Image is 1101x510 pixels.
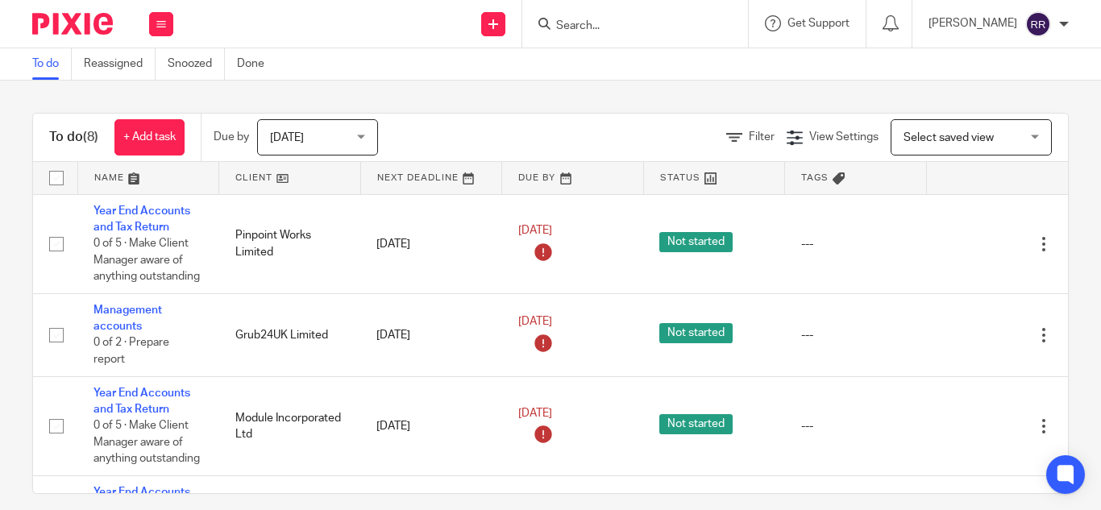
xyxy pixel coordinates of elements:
[168,48,225,80] a: Snoozed
[93,238,200,282] span: 0 of 5 · Make Client Manager aware of anything outstanding
[49,129,98,146] h1: To do
[219,194,361,293] td: Pinpoint Works Limited
[83,131,98,143] span: (8)
[518,317,552,328] span: [DATE]
[93,305,162,332] a: Management accounts
[801,418,911,434] div: ---
[518,226,552,237] span: [DATE]
[787,18,850,29] span: Get Support
[114,119,185,155] a: + Add task
[93,421,200,465] span: 0 of 5 · Make Client Manager aware of anything outstanding
[801,327,911,343] div: ---
[929,15,1017,31] p: [PERSON_NAME]
[659,323,733,343] span: Not started
[93,388,190,415] a: Year End Accounts and Tax Return
[1025,11,1051,37] img: svg%3E
[84,48,156,80] a: Reassigned
[219,293,361,376] td: Grub24UK Limited
[659,232,733,252] span: Not started
[270,132,304,143] span: [DATE]
[809,131,879,143] span: View Settings
[32,48,72,80] a: To do
[360,293,502,376] td: [DATE]
[93,205,190,233] a: Year End Accounts and Tax Return
[360,194,502,293] td: [DATE]
[659,414,733,434] span: Not started
[360,376,502,475] td: [DATE]
[32,13,113,35] img: Pixie
[801,173,829,182] span: Tags
[214,129,249,145] p: Due by
[93,338,169,366] span: 0 of 2 · Prepare report
[219,376,361,475] td: Module Incorporated Ltd
[904,132,994,143] span: Select saved view
[801,236,911,252] div: ---
[749,131,775,143] span: Filter
[555,19,700,34] input: Search
[518,408,552,419] span: [DATE]
[237,48,276,80] a: Done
